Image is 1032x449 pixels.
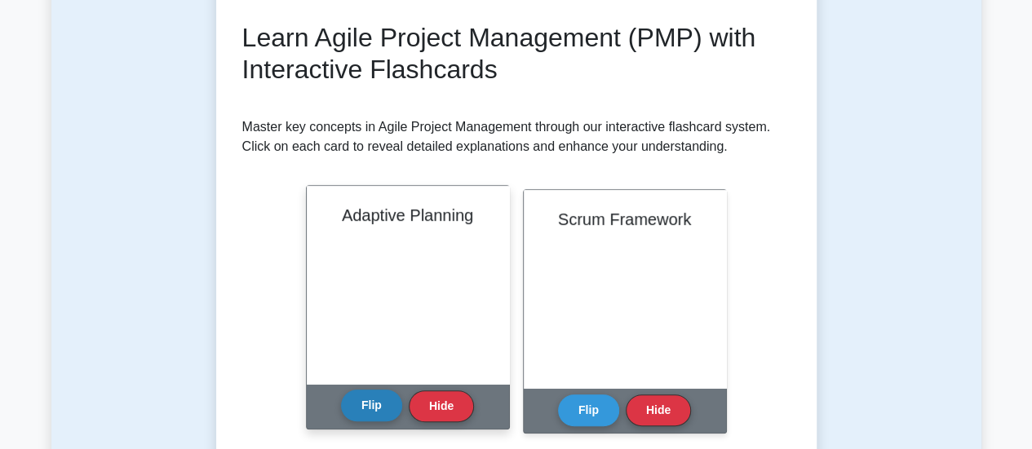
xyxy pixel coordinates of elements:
h2: Scrum Framework [543,209,706,229]
button: Flip [558,394,619,426]
h2: Learn Agile Project Management (PMP) with Interactive Flashcards [242,22,791,85]
p: Master key concepts in Agile Project Management through our interactive flashcard system. Click o... [242,117,791,156]
button: Hide [626,394,691,426]
h2: Adaptive Planning [326,205,489,225]
button: Flip [341,390,402,421]
button: Hide [409,390,474,422]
